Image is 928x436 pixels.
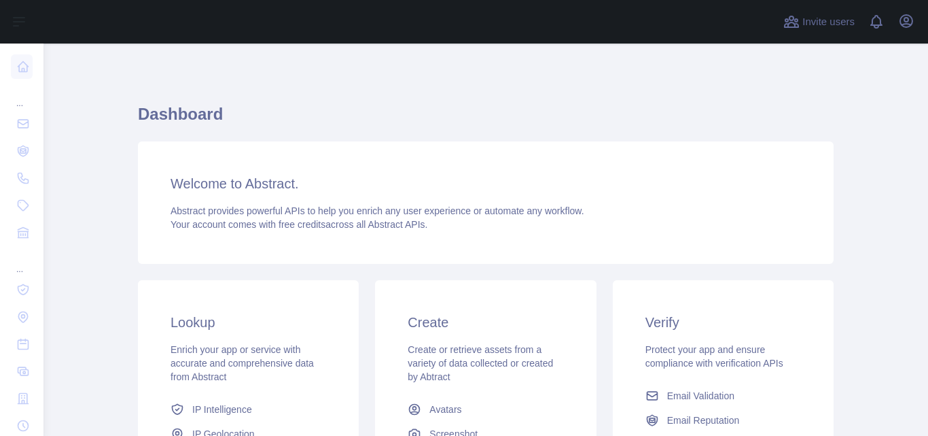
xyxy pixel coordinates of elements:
[408,344,553,382] span: Create or retrieve assets from a variety of data collected or created by Abtract
[171,313,326,332] h3: Lookup
[171,205,584,216] span: Abstract provides powerful APIs to help you enrich any user experience or automate any workflow.
[645,313,801,332] h3: Verify
[640,408,806,433] a: Email Reputation
[402,397,569,422] a: Avatars
[11,248,33,275] div: ...
[802,14,855,30] span: Invite users
[429,403,461,416] span: Avatars
[192,403,252,416] span: IP Intelligence
[667,414,740,427] span: Email Reputation
[171,344,314,382] span: Enrich your app or service with accurate and comprehensive data from Abstract
[667,389,734,403] span: Email Validation
[165,397,332,422] a: IP Intelligence
[645,344,783,369] span: Protect your app and ensure compliance with verification APIs
[11,82,33,109] div: ...
[138,103,834,136] h1: Dashboard
[781,11,857,33] button: Invite users
[279,219,325,230] span: free credits
[171,174,801,193] h3: Welcome to Abstract.
[408,313,563,332] h3: Create
[640,384,806,408] a: Email Validation
[171,219,427,230] span: Your account comes with across all Abstract APIs.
